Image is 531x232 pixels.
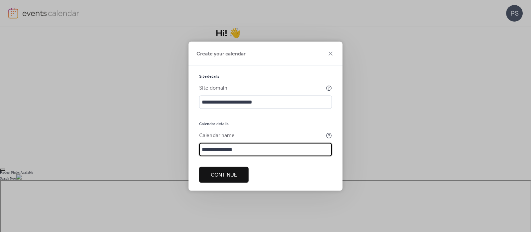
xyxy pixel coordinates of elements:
span: Calendar details [199,121,229,126]
div: Site domain [199,84,325,92]
span: Site details [199,74,219,79]
span: Create your calendar [196,50,246,58]
div: Calendar name [199,131,325,139]
span: Continue [211,171,237,179]
button: Continue [199,167,249,183]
